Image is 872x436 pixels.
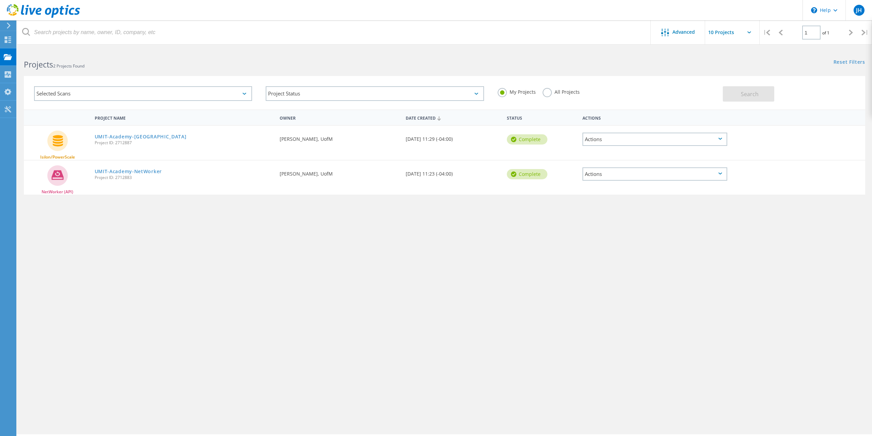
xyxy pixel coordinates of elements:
[266,86,484,101] div: Project Status
[7,14,80,19] a: Live Optics Dashboard
[95,141,273,145] span: Project ID: 2712887
[276,126,403,148] div: [PERSON_NAME], UofM
[834,60,865,65] a: Reset Filters
[543,88,580,94] label: All Projects
[811,7,817,13] svg: \n
[53,63,84,69] span: 2 Projects Found
[95,169,162,174] a: UMIT-Academy-NetWorker
[34,86,252,101] div: Selected Scans
[40,155,75,159] span: Isilon/PowerScale
[507,134,547,145] div: Complete
[507,169,547,179] div: Complete
[95,134,187,139] a: UMIT-Academy-[GEOGRAPHIC_DATA]
[582,133,727,146] div: Actions
[858,20,872,45] div: |
[822,30,829,36] span: of 1
[672,30,695,34] span: Advanced
[402,111,503,124] div: Date Created
[402,126,503,148] div: [DATE] 11:29 (-04:00)
[402,161,503,183] div: [DATE] 11:23 (-04:00)
[760,20,774,45] div: |
[503,111,579,124] div: Status
[579,111,731,124] div: Actions
[276,111,403,124] div: Owner
[91,111,276,124] div: Project Name
[582,167,727,181] div: Actions
[42,190,73,194] span: NetWorker (API)
[856,7,862,13] span: JH
[723,86,774,102] button: Search
[498,88,536,94] label: My Projects
[24,59,53,70] b: Projects
[276,161,403,183] div: [PERSON_NAME], UofM
[95,176,273,180] span: Project ID: 2712883
[741,90,759,98] span: Search
[17,20,651,44] input: Search projects by name, owner, ID, company, etc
